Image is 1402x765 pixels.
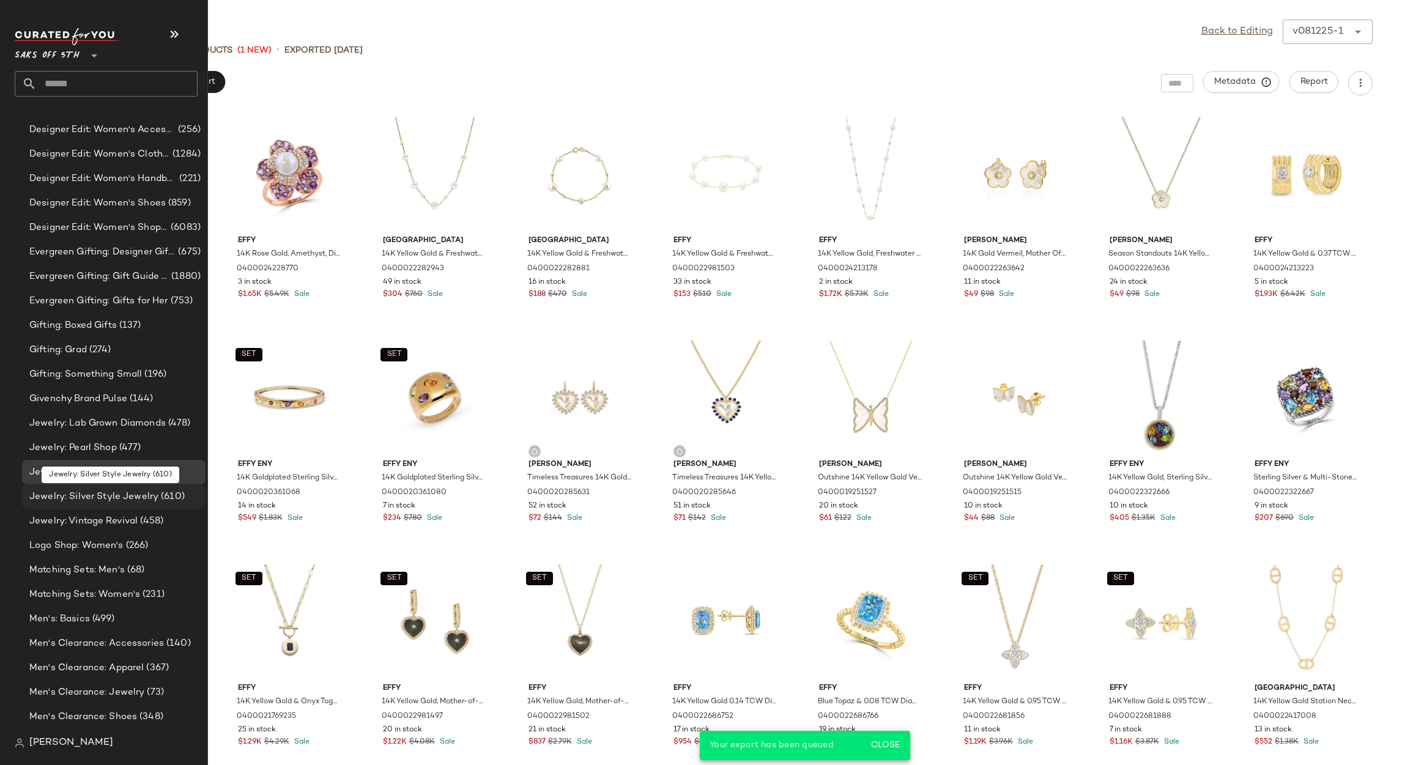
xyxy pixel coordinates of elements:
span: Effy [238,235,342,246]
span: 21 in stock [529,725,566,736]
span: (458) [138,514,163,528]
span: 51 in stock [673,501,711,512]
img: 0400022981497_YELLOWGOLD [373,564,497,678]
span: 0400022263636 [1108,264,1170,275]
span: Jewelry: Silver Style Jewelry [29,490,158,504]
span: 10 in stock [964,501,1003,512]
span: $1.93K [1255,289,1278,300]
button: Close [866,734,905,756]
span: Effy [1110,683,1214,694]
span: (231) [140,588,165,602]
span: (137) [117,319,141,333]
span: Men's Clearance: Jewelry [29,686,144,700]
span: Jewelry: Pearl Shop [29,441,117,455]
span: SET [967,574,982,583]
span: (348) [137,710,163,724]
span: 2 in stock [819,277,853,288]
img: 0400022322666 [1100,341,1223,454]
span: [PERSON_NAME] [673,459,777,470]
span: Jewelry: Lab Grown Diamonds [29,416,166,431]
span: $5.73K [845,289,869,300]
span: 52 in stock [529,501,566,512]
span: 5 in stock [1255,277,1288,288]
img: 0400022686766_YELLOWGOLDBLUE [809,564,933,678]
span: Sale [1301,738,1319,746]
span: Timeless Treasures 14K Yellow Gold Vermeil, 12MM Cultured Freshwater Pearl & Crystal Heart Pendan... [672,473,776,484]
img: 0400020285646_BLUE [664,341,787,454]
span: $6.42K [1280,289,1305,300]
span: 49 in stock [383,277,421,288]
span: $153 [673,289,691,300]
button: SET [1107,572,1134,585]
span: $1.35K [1132,513,1155,524]
span: 14K Yellow Gold & Onyx Toggle Necklace [237,697,341,708]
span: [PERSON_NAME] [964,459,1068,470]
span: Sale [714,290,732,298]
span: 14K Yellow Gold & 0.37 TCW Textured Diamond Huggie Earrings [1253,249,1357,260]
span: [GEOGRAPHIC_DATA] [383,235,487,246]
span: [PERSON_NAME] [964,235,1068,246]
span: 0400022282881 [527,264,590,275]
span: $234 [383,513,401,524]
span: Men's Clearance: Accessories [29,637,164,651]
span: $72 [529,513,541,524]
span: $144 [544,513,562,524]
span: Season Standouts 14K Yellow Gold Vermeil, Mother Of Pearl & Cubic Zirconia Flower Pendant Necklace [1108,249,1212,260]
span: $4.29K [264,737,289,748]
span: 0400022681888 [1108,711,1171,722]
span: 14K Yellow Gold 0.14 TCW Diamond & Blue Topaz Earrings [672,697,776,708]
span: 0400022263642 [963,264,1025,275]
img: svg%3e [676,448,683,455]
span: $1.72K [819,289,842,300]
span: Effy [1255,235,1359,246]
button: Report [1289,71,1338,93]
span: $188 [529,289,546,300]
span: 0400022322666 [1108,487,1170,498]
button: SET [962,572,988,585]
span: Sterling Silver & Multi-Stone Cocktail Ring [1253,473,1357,484]
span: 0400024213178 [818,264,878,275]
span: SET [1113,574,1128,583]
span: Sale [292,738,310,746]
span: $470 [548,289,567,300]
span: Effy [529,683,632,694]
span: [GEOGRAPHIC_DATA] [529,235,632,246]
span: (140) [164,637,191,651]
span: 14K Yellow Gold, Sterling Silver & Multi Stone Pendant Necklace [1108,473,1212,484]
span: $1.65K [238,289,262,300]
span: Matching Sets: Men's [29,563,125,577]
span: Effy [238,683,342,694]
span: (256) [176,123,201,137]
span: Designer Edit: Women's Shop All [29,221,168,235]
span: Matching Sets: Women's [29,588,140,602]
span: Men's: Basics [29,612,90,626]
span: $98 [1126,289,1140,300]
span: 0400022981502 [527,711,590,722]
img: 0400022417008_YELLOWGOLD [1245,564,1368,678]
span: $304 [383,289,402,300]
span: Effy [819,235,923,246]
span: 11 in stock [964,277,1001,288]
span: Men's Clearance: Shoes [29,710,137,724]
img: 0400022981503_YELLOWGOLD [664,117,787,231]
span: 14K Yellow Gold, Mother-of-Pearl & 0.11 TCW Diamond Heart Pendant Necklace [527,697,631,708]
img: 0400022981502_YELLOWGOLD [519,564,642,678]
span: 0400020285631 [527,487,590,498]
span: (675) [176,245,201,259]
span: SET [386,350,401,359]
img: 0400022681888_YELLOWGOLD [1100,564,1223,678]
span: 14K Goldplated Sterling Silver & Multi Stone Cuff [237,473,341,484]
span: Blue Topaz & 0.08 TCW Diamond Beaded 14K Yellow Gold Ring [818,697,922,708]
span: Jewelry: Vintage Revival [29,514,138,528]
img: 0400021769235_YELLOWGOLD [228,564,352,678]
span: (367) [144,661,169,675]
span: $49 [964,289,978,300]
span: Effy ENY [238,459,342,470]
img: 0400022681856_YELLOWGOLD [954,564,1078,678]
span: 7 in stock [383,501,415,512]
span: Sale [437,738,455,746]
span: SET [532,574,547,583]
a: Back to Editing [1201,24,1273,39]
span: (753) [168,294,193,308]
span: Evergreen Gifting: Gifts for Her [29,294,168,308]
